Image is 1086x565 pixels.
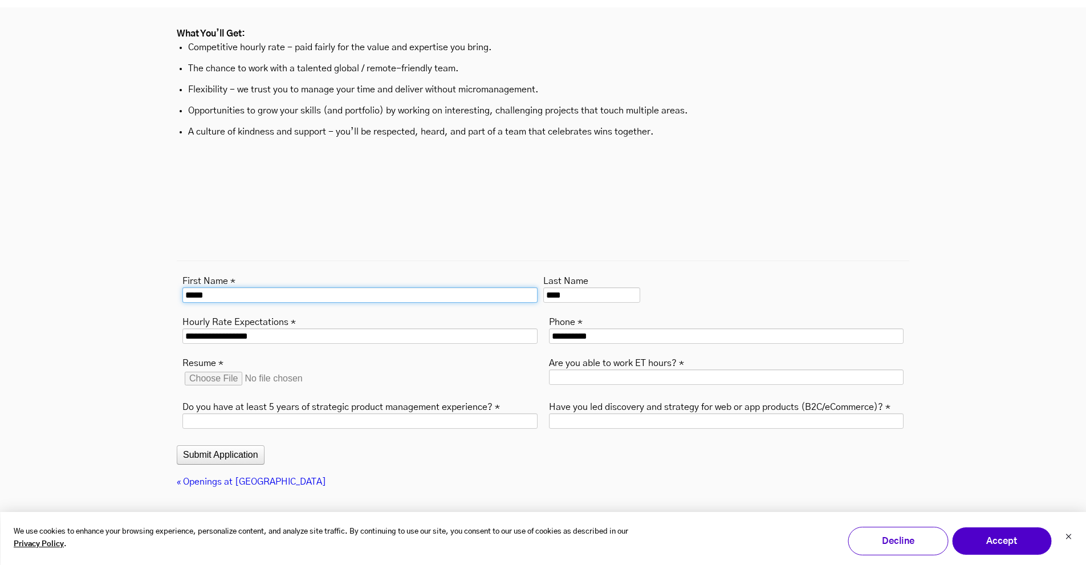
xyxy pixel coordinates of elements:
h2: What You’ll Get: [177,27,909,42]
a: Privacy Policy [14,538,64,551]
p: Opportunities to grow your skills (and portfolio) by working on interesting, challenging projects... [188,105,898,117]
label: First Name * [182,273,235,287]
label: Last Name [543,273,588,287]
p: The chance to work with a talented global / remote-friendly team. [188,63,898,75]
label: Phone * [549,314,583,328]
p: Competitive hourly rate - paid fairly for the value and expertise you bring. [188,42,898,54]
p: Flexibility - we trust you to manage your time and deliver without micromanagement. [188,84,898,96]
button: Accept [951,527,1052,555]
button: Submit Application [177,445,265,465]
label: Resume * [182,355,223,369]
label: Hourly Rate Expectations * [182,314,296,328]
button: Dismiss cookie banner [1065,532,1072,544]
p: A culture of kindness and support - you’ll be respected, heard, and part of a team that celebrate... [188,126,898,138]
a: « Openings at [GEOGRAPHIC_DATA] [177,477,326,486]
label: Do you have at least 5 years of strategic product management experience? * [182,399,500,413]
label: Are you able to work ET hours? * [549,355,684,369]
p: We use cookies to enhance your browsing experience, personalize content, and analyze site traffic... [14,526,638,552]
button: Decline [848,527,948,555]
label: Have you led discovery and strategy for web or app products (B2C/eCommerce)? * [549,399,890,413]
